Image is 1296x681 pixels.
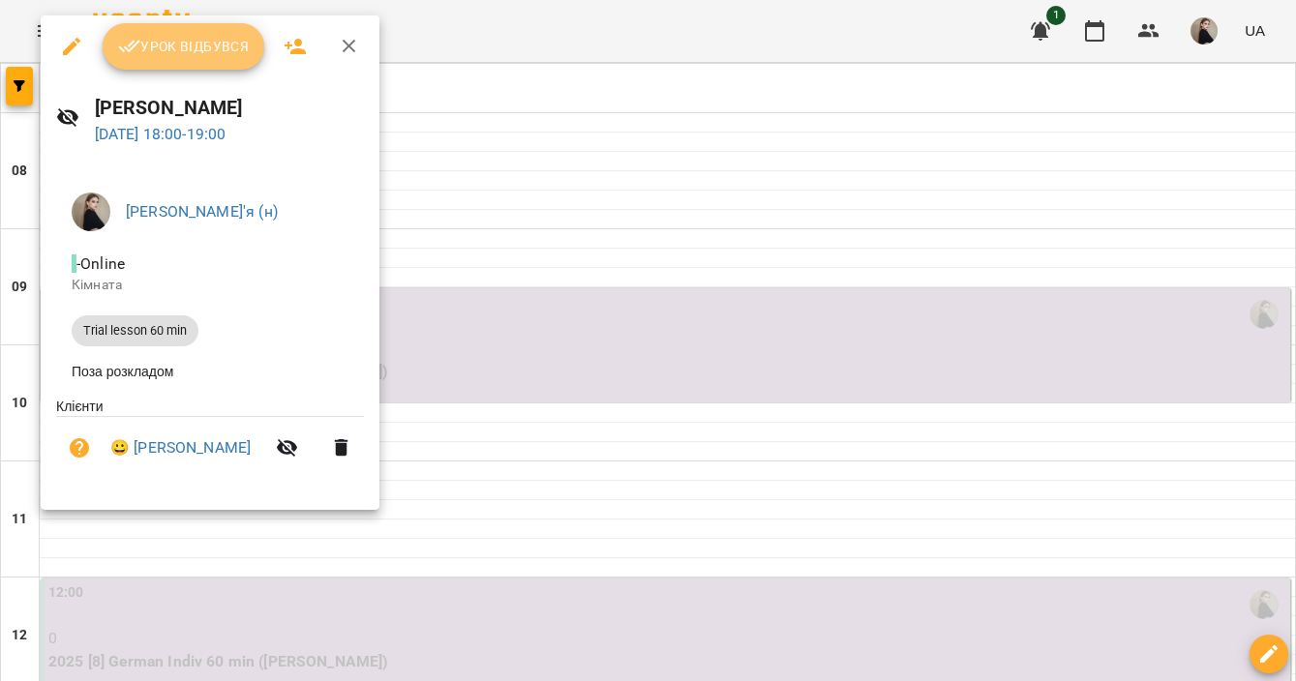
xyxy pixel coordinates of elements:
p: Кімната [72,276,348,295]
img: 5e9a9518ec6e813dcf6359420b087dab.jpg [72,192,110,231]
a: 😀 [PERSON_NAME] [110,436,251,459]
a: [DATE] 18:00-19:00 [95,125,226,143]
h6: [PERSON_NAME] [95,93,365,123]
button: Урок відбувся [103,23,265,70]
a: [PERSON_NAME]'я (н) [126,202,278,221]
span: Урок відбувся [118,35,250,58]
button: Візит ще не сплачено. Додати оплату? [56,425,103,471]
span: Trial lesson 60 min [72,322,198,340]
li: Поза розкладом [56,354,364,389]
span: - Online [72,254,129,273]
ul: Клієнти [56,397,364,487]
